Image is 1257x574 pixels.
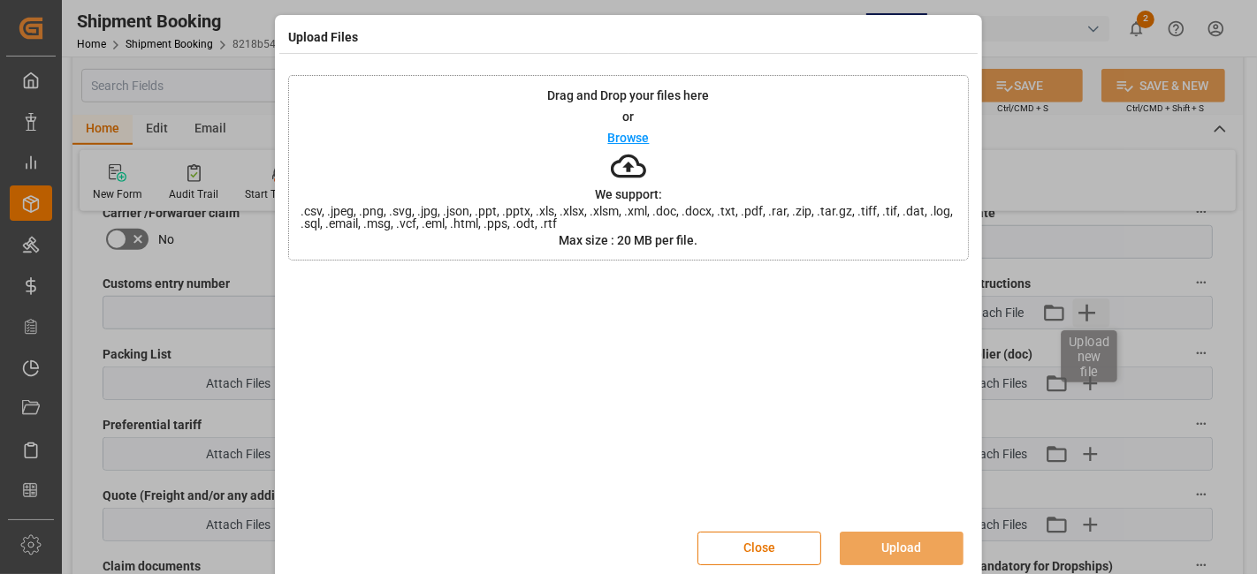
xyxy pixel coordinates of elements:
[288,28,358,47] h4: Upload Files
[608,132,650,144] p: Browse
[595,188,662,200] p: We support:
[840,532,964,565] button: Upload
[288,75,969,261] div: Drag and Drop your files hereorBrowseWe support:.csv, .jpeg, .png, .svg, .jpg, .json, .ppt, .pptx...
[623,110,635,123] p: or
[560,234,698,246] p: Max size : 20 MB per file.
[697,532,821,565] button: Close
[548,89,710,102] p: Drag and Drop your files here
[289,205,968,230] span: .csv, .jpeg, .png, .svg, .jpg, .json, .ppt, .pptx, .xls, .xlsx, .xlsm, .xml, .doc, .docx, .txt, ....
